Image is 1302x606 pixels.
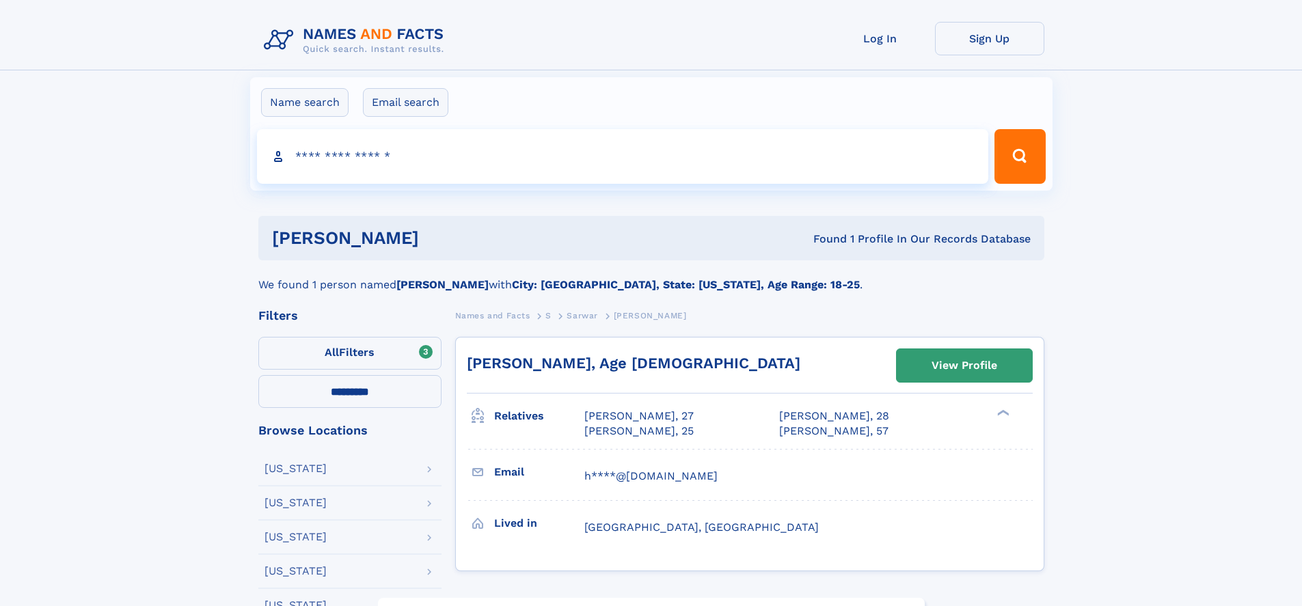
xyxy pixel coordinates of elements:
[935,22,1044,55] a: Sign Up
[258,309,442,322] div: Filters
[779,409,889,424] a: [PERSON_NAME], 28
[396,278,489,291] b: [PERSON_NAME]
[567,307,598,324] a: Sarwar
[512,278,860,291] b: City: [GEOGRAPHIC_DATA], State: [US_STATE], Age Range: 18-25
[545,311,552,320] span: S
[467,355,800,372] a: [PERSON_NAME], Age [DEMOGRAPHIC_DATA]
[779,424,889,439] a: [PERSON_NAME], 57
[614,311,687,320] span: [PERSON_NAME]
[258,22,455,59] img: Logo Names and Facts
[257,129,989,184] input: search input
[494,512,584,535] h3: Lived in
[584,424,694,439] a: [PERSON_NAME], 25
[584,409,694,424] a: [PERSON_NAME], 27
[567,311,598,320] span: Sarwar
[616,232,1031,247] div: Found 1 Profile In Our Records Database
[494,460,584,484] h3: Email
[994,409,1010,417] div: ❯
[258,260,1044,293] div: We found 1 person named with .
[363,88,448,117] label: Email search
[455,307,530,324] a: Names and Facts
[994,129,1045,184] button: Search Button
[545,307,552,324] a: S
[258,337,442,370] label: Filters
[325,346,339,359] span: All
[897,349,1032,382] a: View Profile
[272,230,616,247] h1: [PERSON_NAME]
[265,497,327,508] div: [US_STATE]
[584,521,819,534] span: [GEOGRAPHIC_DATA], [GEOGRAPHIC_DATA]
[826,22,935,55] a: Log In
[265,532,327,542] div: [US_STATE]
[265,463,327,474] div: [US_STATE]
[932,350,997,381] div: View Profile
[494,404,584,428] h3: Relatives
[258,424,442,437] div: Browse Locations
[265,566,327,577] div: [US_STATE]
[261,88,349,117] label: Name search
